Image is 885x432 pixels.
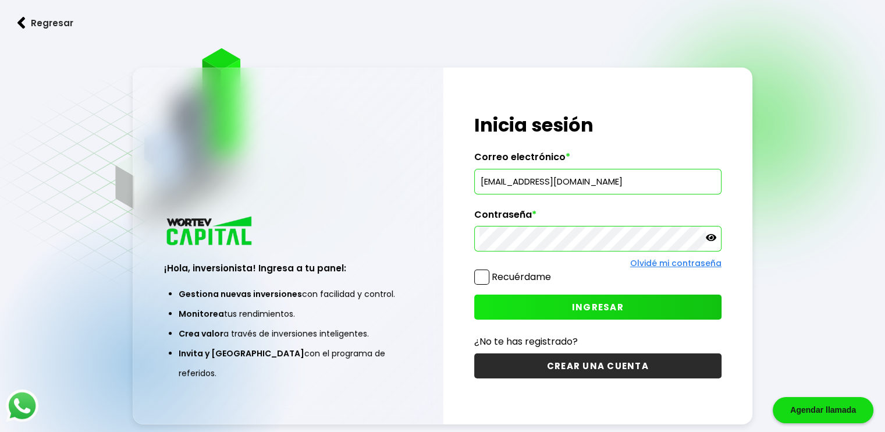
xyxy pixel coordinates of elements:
[492,270,551,284] label: Recuérdame
[474,295,721,320] button: INGRESAR
[164,261,411,275] h3: ¡Hola, inversionista! Ingresa a tu panel:
[630,257,721,269] a: Olvidé mi contraseña
[474,353,721,378] button: CREAR UNA CUENTA
[179,284,397,304] li: con facilidad y control.
[179,328,223,339] span: Crea valor
[17,17,26,29] img: flecha izquierda
[179,344,397,383] li: con el programa de referidos.
[179,308,224,320] span: Monitorea
[773,397,873,423] div: Agendar llamada
[474,334,721,378] a: ¿No te has registrado?CREAR UNA CUENTA
[179,304,397,324] li: tus rendimientos.
[572,301,624,313] span: INGRESAR
[474,334,721,349] p: ¿No te has registrado?
[479,169,716,194] input: hola@wortev.capital
[474,151,721,169] label: Correo electrónico
[474,209,721,226] label: Contraseña
[474,111,721,139] h1: Inicia sesión
[179,348,304,359] span: Invita y [GEOGRAPHIC_DATA]
[6,389,38,422] img: logos_whatsapp-icon.242b2217.svg
[179,324,397,344] li: a través de inversiones inteligentes.
[179,288,302,300] span: Gestiona nuevas inversiones
[164,215,256,249] img: logo_wortev_capital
